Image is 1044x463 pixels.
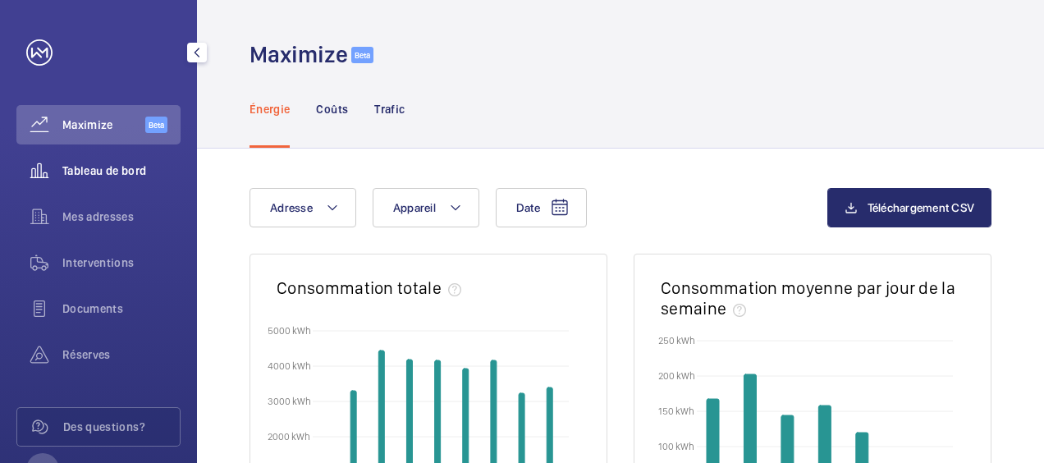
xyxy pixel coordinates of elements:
[268,395,311,406] text: 3000 kWh
[145,117,167,133] span: Beta
[62,209,181,225] span: Mes adresses
[268,430,310,442] text: 2000 kWh
[661,277,955,319] h2: Consommation moyenne par jour de la semaine
[63,419,180,435] span: Des questions?
[496,188,587,227] button: Date
[62,300,181,317] span: Documents
[516,201,540,214] span: Date
[827,188,992,227] button: Téléchargement CSV
[351,47,373,63] span: Beta
[62,117,145,133] span: Maximize
[277,277,442,298] h2: Consommation totale
[270,201,313,214] span: Adresse
[658,370,695,382] text: 200 kWh
[658,335,695,346] text: 250 kWh
[868,201,975,214] span: Téléchargement CSV
[268,360,311,371] text: 4000 kWh
[250,39,348,70] h1: Maximize
[62,254,181,271] span: Interventions
[658,406,694,417] text: 150 kWh
[393,201,436,214] span: Appareil
[373,188,479,227] button: Appareil
[250,188,356,227] button: Adresse
[658,441,694,452] text: 100 kWh
[374,101,405,117] p: Trafic
[62,163,181,179] span: Tableau de bord
[62,346,181,363] span: Réserves
[316,101,348,117] p: Coûts
[268,324,311,336] text: 5000 kWh
[250,101,290,117] p: Énergie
